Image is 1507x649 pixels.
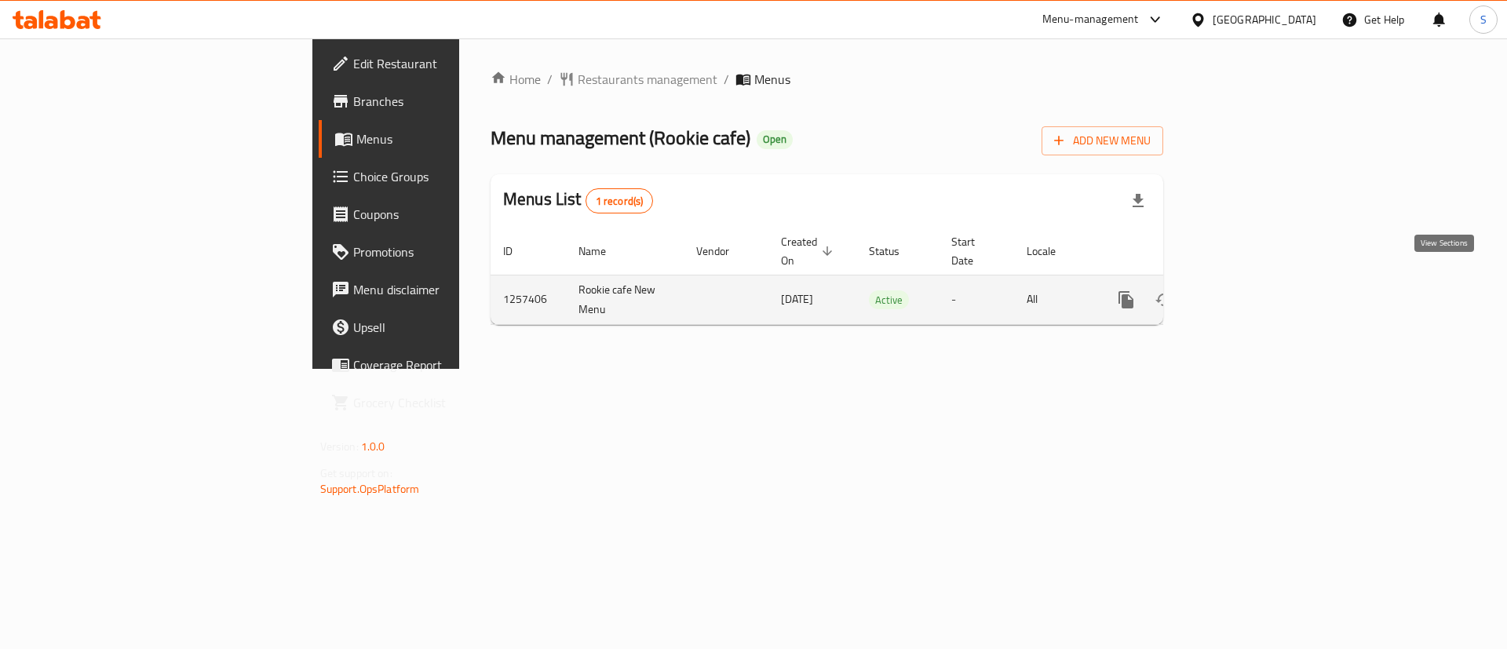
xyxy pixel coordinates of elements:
th: Actions [1095,228,1271,275]
span: Locale [1027,242,1076,261]
span: Branches [353,92,552,111]
a: Support.OpsPlatform [320,479,420,499]
div: Total records count [586,188,654,213]
td: - [939,275,1014,324]
a: Grocery Checklist [319,384,564,421]
span: Add New Menu [1054,131,1151,151]
a: Coverage Report [319,346,564,384]
span: Choice Groups [353,167,552,186]
h2: Menus List [503,188,653,213]
span: [DATE] [781,289,813,309]
span: Start Date [951,232,995,270]
span: Promotions [353,242,552,261]
div: [GEOGRAPHIC_DATA] [1213,11,1316,28]
span: Active [869,291,909,309]
span: Open [757,133,793,146]
li: / [724,70,729,89]
span: Menus [754,70,790,89]
a: Restaurants management [559,70,717,89]
span: Vendor [696,242,750,261]
span: Menu management ( Rookie cafe ) [491,120,750,155]
span: Menu disclaimer [353,280,552,299]
span: Coverage Report [353,355,552,374]
span: Get support on: [320,463,392,483]
div: Menu-management [1042,10,1139,29]
span: Created On [781,232,837,270]
td: All [1014,275,1095,324]
div: Active [869,290,909,309]
div: Export file [1119,182,1157,220]
a: Choice Groups [319,158,564,195]
span: Grocery Checklist [353,393,552,412]
span: Coupons [353,205,552,224]
table: enhanced table [491,228,1271,325]
a: Branches [319,82,564,120]
button: Change Status [1145,281,1183,319]
div: Open [757,130,793,149]
a: Menu disclaimer [319,271,564,308]
span: 1 record(s) [586,194,653,209]
span: ID [503,242,533,261]
button: more [1107,281,1145,319]
a: Promotions [319,233,564,271]
span: 1.0.0 [361,436,385,457]
span: Upsell [353,318,552,337]
td: Rookie cafe New Menu [566,275,684,324]
span: Version: [320,436,359,457]
span: Menus [356,129,552,148]
a: Upsell [319,308,564,346]
a: Menus [319,120,564,158]
span: Restaurants management [578,70,717,89]
span: Edit Restaurant [353,54,552,73]
a: Coupons [319,195,564,233]
button: Add New Menu [1042,126,1163,155]
span: Status [869,242,920,261]
a: Edit Restaurant [319,45,564,82]
span: S [1480,11,1487,28]
nav: breadcrumb [491,70,1163,89]
span: Name [578,242,626,261]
